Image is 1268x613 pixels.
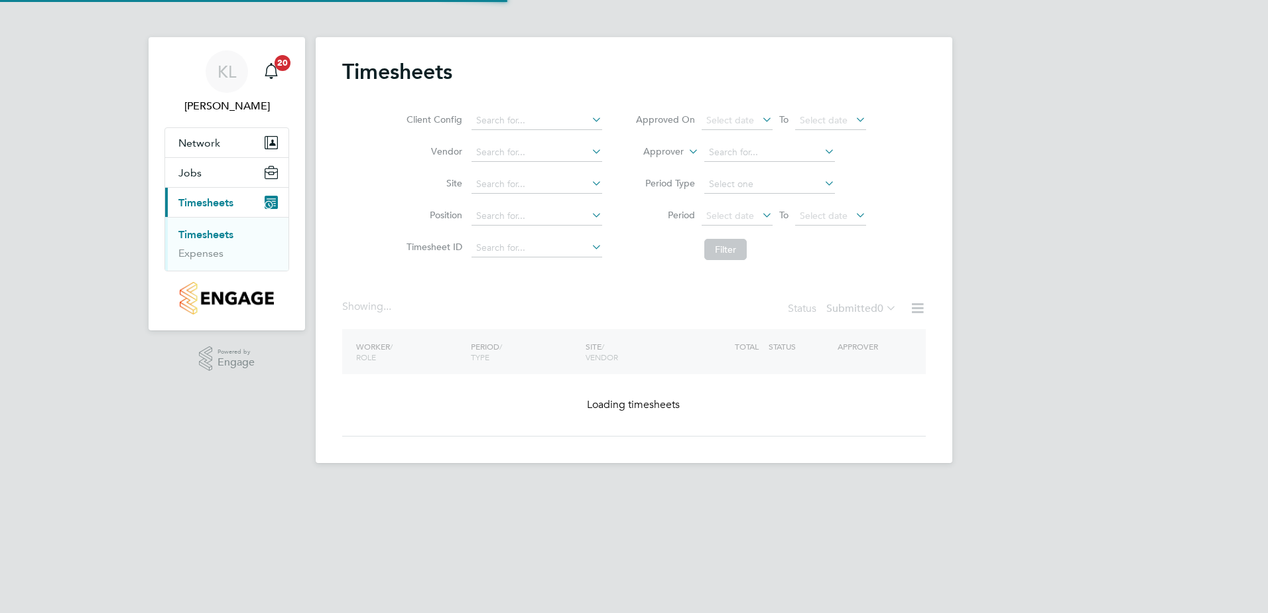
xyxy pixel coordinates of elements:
input: Search for... [472,239,602,257]
button: Filter [704,239,747,260]
a: 20 [258,50,285,93]
label: Position [403,209,462,221]
span: Engage [218,357,255,368]
input: Search for... [472,143,602,162]
label: Period [635,209,695,221]
button: Timesheets [165,188,288,217]
nav: Main navigation [149,37,305,330]
button: Network [165,128,288,157]
input: Search for... [472,175,602,194]
span: Network [178,137,220,149]
label: Approver [624,145,684,159]
button: Jobs [165,158,288,187]
input: Search for... [472,111,602,130]
span: Powered by [218,346,255,358]
span: 0 [877,302,883,315]
input: Search for... [472,207,602,226]
a: Go to home page [164,282,289,314]
label: Timesheet ID [403,241,462,253]
a: Powered byEngage [199,346,255,372]
label: Period Type [635,177,695,189]
input: Search for... [704,143,835,162]
span: To [775,206,792,224]
label: Submitted [826,302,897,315]
span: Select date [800,114,848,126]
input: Select one [704,175,835,194]
label: Approved On [635,113,695,125]
div: Status [788,300,899,318]
span: Select date [800,210,848,222]
label: Client Config [403,113,462,125]
a: KL[PERSON_NAME] [164,50,289,114]
label: Vendor [403,145,462,157]
span: Jobs [178,167,202,179]
span: Kristoffer Lee [164,98,289,114]
label: Site [403,177,462,189]
a: Timesheets [178,228,233,241]
span: Select date [706,114,754,126]
img: countryside-properties-logo-retina.png [180,282,273,314]
span: Timesheets [178,196,233,209]
div: Timesheets [165,217,288,271]
h2: Timesheets [342,58,452,85]
span: 20 [275,55,290,71]
span: ... [383,300,391,313]
div: Showing [342,300,394,314]
span: Select date [706,210,754,222]
span: KL [218,63,236,80]
span: To [775,111,792,128]
a: Expenses [178,247,223,259]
